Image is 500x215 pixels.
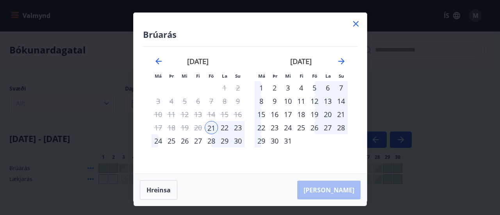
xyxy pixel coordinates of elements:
[321,121,334,134] div: 27
[255,81,268,94] td: Choose mánudagur, 1. desember 2025 as your check-out date. It’s available.
[334,94,348,108] td: Choose sunnudagur, 14. desember 2025 as your check-out date. It’s available.
[231,121,245,134] td: Choose sunnudagur, 23. nóvember 2025 as your check-out date. It’s available.
[290,57,312,66] strong: [DATE]
[205,108,218,121] div: Aðeins útritun í boði
[218,94,231,108] td: Not available. laugardagur, 8. nóvember 2025
[295,94,308,108] td: Choose fimmtudagur, 11. desember 2025 as your check-out date. It’s available.
[218,108,231,121] td: Not available. laugardagur, 15. nóvember 2025
[187,57,209,66] strong: [DATE]
[231,94,245,108] td: Not available. sunnudagur, 9. nóvember 2025
[308,121,321,134] div: 26
[334,94,348,108] div: 14
[334,121,348,134] td: Choose sunnudagur, 28. desember 2025 as your check-out date. It’s available.
[255,134,268,147] div: 29
[152,134,165,147] div: 24
[152,94,165,108] td: Not available. mánudagur, 3. nóvember 2025
[165,94,178,108] td: Not available. þriðjudagur, 4. nóvember 2025
[268,81,281,94] div: 2
[308,81,321,94] td: Choose föstudagur, 5. desember 2025 as your check-out date. It’s available.
[308,121,321,134] td: Choose föstudagur, 26. desember 2025 as your check-out date. It’s available.
[295,81,308,94] td: Choose fimmtudagur, 4. desember 2025 as your check-out date. It’s available.
[178,121,191,134] td: Not available. miðvikudagur, 19. nóvember 2025
[218,134,231,147] div: 29
[196,73,200,79] small: Fi
[231,134,245,147] td: Choose sunnudagur, 30. nóvember 2025 as your check-out date. It’s available.
[334,108,348,121] td: Choose sunnudagur, 21. desember 2025 as your check-out date. It’s available.
[152,108,165,121] td: Not available. mánudagur, 10. nóvember 2025
[218,121,231,134] td: Choose laugardagur, 22. nóvember 2025 as your check-out date. It’s available.
[295,121,308,134] div: 25
[255,94,268,108] div: 8
[308,108,321,121] td: Choose föstudagur, 19. desember 2025 as your check-out date. It’s available.
[255,108,268,121] div: 15
[231,108,245,121] td: Not available. sunnudagur, 16. nóvember 2025
[268,94,281,108] td: Choose þriðjudagur, 9. desember 2025 as your check-out date. It’s available.
[268,121,281,134] td: Choose þriðjudagur, 23. desember 2025 as your check-out date. It’s available.
[281,134,295,147] div: 31
[231,121,245,134] div: 23
[268,134,281,147] div: 30
[308,108,321,121] div: 19
[255,121,268,134] div: 22
[191,134,205,147] td: Choose fimmtudagur, 27. nóvember 2025 as your check-out date. It’s available.
[321,94,334,108] td: Choose laugardagur, 13. desember 2025 as your check-out date. It’s available.
[235,73,241,79] small: Su
[295,121,308,134] td: Choose fimmtudagur, 25. desember 2025 as your check-out date. It’s available.
[218,134,231,147] td: Choose laugardagur, 29. nóvember 2025 as your check-out date. It’s available.
[268,134,281,147] td: Choose þriðjudagur, 30. desember 2025 as your check-out date. It’s available.
[295,81,308,94] div: 4
[222,73,227,79] small: La
[255,121,268,134] td: Choose mánudagur, 22. desember 2025 as your check-out date. It’s available.
[182,73,187,79] small: Mi
[205,108,218,121] td: Not available. föstudagur, 14. nóvember 2025
[268,108,281,121] td: Choose þriðjudagur, 16. desember 2025 as your check-out date. It’s available.
[295,94,308,108] div: 11
[281,81,295,94] div: 3
[321,121,334,134] td: Choose laugardagur, 27. desember 2025 as your check-out date. It’s available.
[169,73,174,79] small: Þr
[205,121,218,134] div: 21
[152,134,165,147] td: Choose mánudagur, 24. nóvember 2025 as your check-out date. It’s available.
[155,73,162,79] small: Má
[258,73,265,79] small: Má
[205,121,218,134] td: Selected as start date. föstudagur, 21. nóvember 2025
[300,73,304,79] small: Fi
[143,47,357,165] div: Calendar
[339,73,344,79] small: Su
[178,94,191,108] td: Not available. miðvikudagur, 5. nóvember 2025
[231,81,245,94] td: Not available. sunnudagur, 2. nóvember 2025
[178,134,191,147] td: Choose miðvikudagur, 26. nóvember 2025 as your check-out date. It’s available.
[337,57,346,66] div: Move forward to switch to the next month.
[321,94,334,108] div: 13
[281,94,295,108] td: Choose miðvikudagur, 10. desember 2025 as your check-out date. It’s available.
[165,108,178,121] td: Not available. þriðjudagur, 11. nóvember 2025
[281,121,295,134] div: 24
[312,73,317,79] small: Fö
[205,134,218,147] div: 28
[143,28,357,40] h4: Brúarás
[140,180,177,200] button: Hreinsa
[191,121,205,134] td: Not available. fimmtudagur, 20. nóvember 2025
[334,108,348,121] div: 21
[281,94,295,108] div: 10
[281,108,295,121] div: 17
[295,108,308,121] div: 18
[334,81,348,94] td: Choose sunnudagur, 7. desember 2025 as your check-out date. It’s available.
[321,81,334,94] div: 6
[325,73,331,79] small: La
[152,121,165,134] td: Not available. mánudagur, 17. nóvember 2025
[165,134,178,147] div: 25
[268,94,281,108] div: 9
[218,121,231,134] div: 22
[281,81,295,94] td: Choose miðvikudagur, 3. desember 2025 as your check-out date. It’s available.
[218,81,231,94] td: Not available. laugardagur, 1. nóvember 2025
[334,81,348,94] div: 7
[268,81,281,94] td: Choose þriðjudagur, 2. desember 2025 as your check-out date. It’s available.
[191,108,205,121] td: Not available. fimmtudagur, 13. nóvember 2025
[191,94,205,108] td: Not available. fimmtudagur, 6. nóvember 2025
[295,108,308,121] td: Choose fimmtudagur, 18. desember 2025 as your check-out date. It’s available.
[255,81,268,94] div: 1
[281,121,295,134] td: Choose miðvikudagur, 24. desember 2025 as your check-out date. It’s available.
[308,81,321,94] div: 5
[285,73,291,79] small: Mi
